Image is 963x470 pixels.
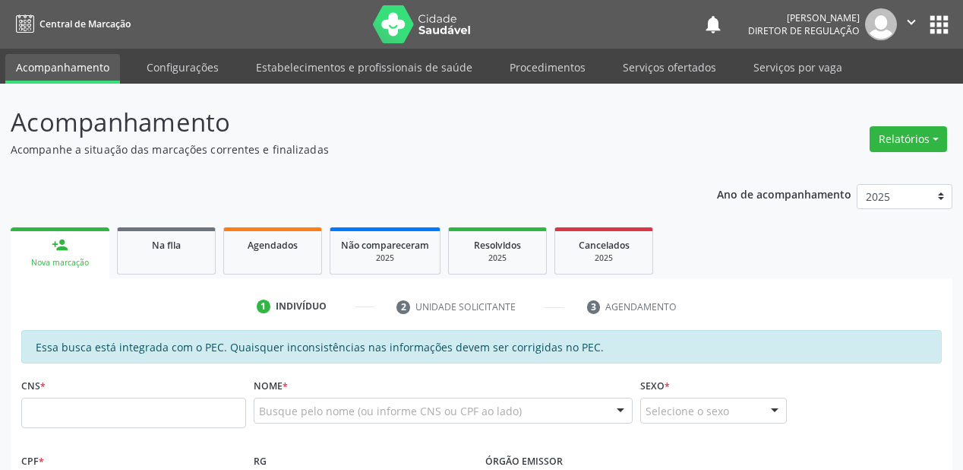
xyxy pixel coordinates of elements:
label: CNS [21,374,46,398]
div: 2025 [341,252,429,264]
span: Busque pelo nome (ou informe CNS ou CPF ao lado) [259,403,522,419]
div: person_add [52,237,68,253]
button: apps [926,11,952,38]
a: Serviços por vaga [743,54,853,81]
div: Nova marcação [21,257,99,268]
a: Central de Marcação [11,11,131,37]
img: img [865,8,897,40]
p: Ano de acompanhamento [717,184,851,203]
a: Procedimentos [499,54,596,81]
a: Acompanhamento [5,54,120,84]
span: Selecione o sexo [646,403,729,419]
span: Na fila [152,239,181,252]
button: notifications [703,14,724,35]
div: 2025 [566,252,642,264]
div: Essa busca está integrada com o PEC. Quaisquer inconsistências nas informações devem ser corrigid... [21,330,942,364]
button: Relatórios [870,126,947,152]
a: Estabelecimentos e profissionais de saúde [245,54,483,81]
label: Sexo [640,374,670,398]
a: Serviços ofertados [612,54,727,81]
div: 2025 [459,252,535,264]
span: Cancelados [579,239,630,252]
button:  [897,8,926,40]
div: Indivíduo [276,300,327,313]
p: Acompanhe a situação das marcações correntes e finalizadas [11,141,670,157]
i:  [903,14,920,30]
div: 1 [257,300,270,313]
span: Diretor de regulação [748,24,860,37]
div: [PERSON_NAME] [748,11,860,24]
span: Resolvidos [474,239,521,252]
span: Agendados [248,239,298,252]
a: Configurações [136,54,229,81]
p: Acompanhamento [11,103,670,141]
span: Não compareceram [341,239,429,252]
label: Nome [254,374,288,398]
span: Central de Marcação [39,17,131,30]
